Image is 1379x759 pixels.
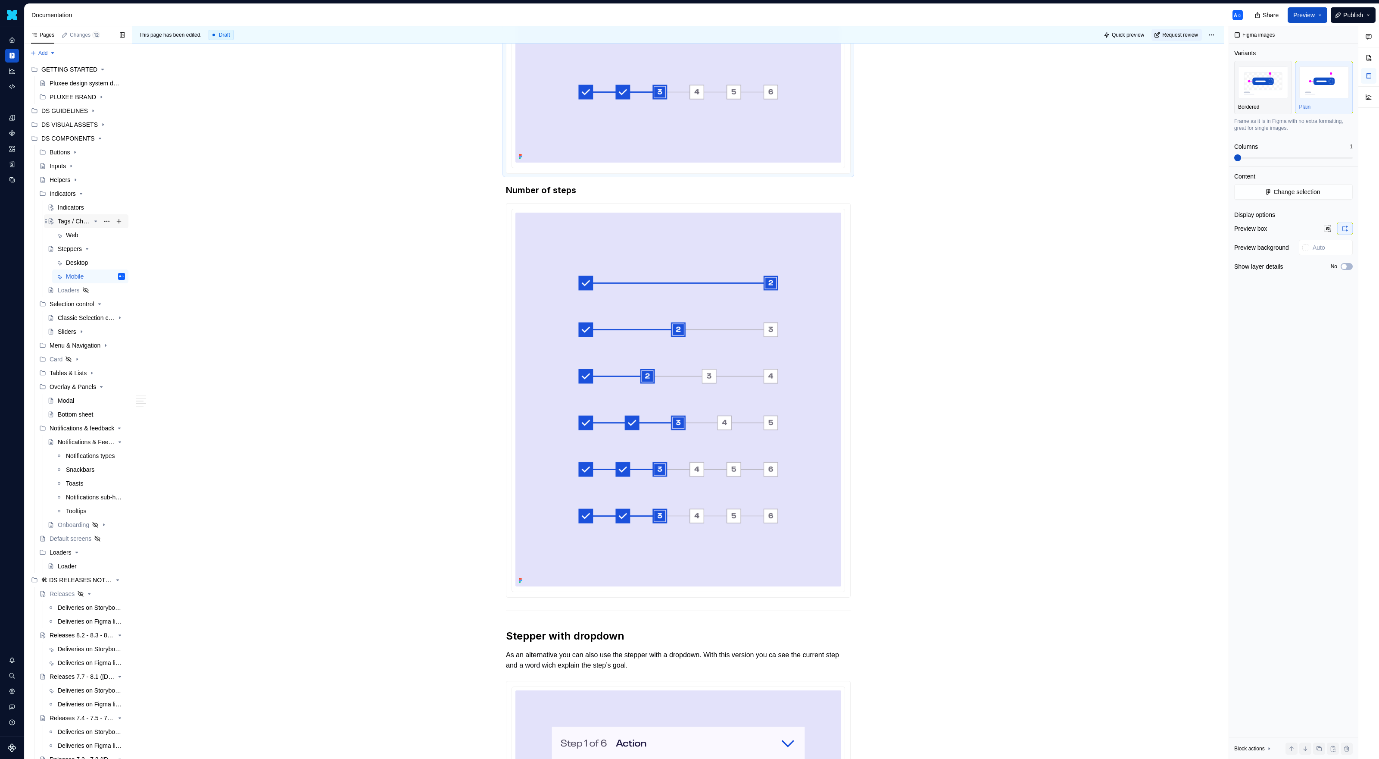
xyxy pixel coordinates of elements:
svg: Supernova Logo [8,743,16,752]
div: 🛠 DS RELEASES NOTES [28,573,128,587]
a: Documentation [5,49,19,63]
img: 8442b5b3-d95e-456d-8131-d61e917d6403.png [7,10,17,20]
div: Onboarding [58,521,89,529]
a: Indicators [44,201,128,214]
a: Snackbars [52,463,128,477]
div: Mobile [66,272,84,281]
div: Steppers [58,245,82,253]
img: placeholder [1238,66,1288,98]
div: Pluxee design system documentation [50,79,121,88]
a: Loaders [44,283,128,297]
a: Desktop [52,256,128,270]
div: Modal [58,396,74,405]
div: Snackbars [66,465,94,474]
div: Overlay & Panels [36,380,128,394]
div: Helpers [50,176,70,184]
div: Notifications & Feedbacks [58,438,115,446]
div: Card [36,352,128,366]
div: Content [1234,172,1255,181]
div: Changes [70,31,100,38]
a: Releases 7.7 - 8.1 ([DATE]) [36,670,128,684]
div: Loaders [50,548,72,557]
div: 🛠 DS RELEASES NOTES [41,576,112,584]
div: Tables & Lists [50,369,87,377]
a: Deliveries on Storybook library (Responsive only) [44,725,128,739]
div: GETTING STARTED [28,63,128,76]
div: Contact support [5,700,19,714]
a: Tags / Chips [44,214,128,228]
div: DS VISUAL ASSETS [41,120,98,129]
div: Web [66,231,78,239]
a: Steppers [44,242,128,256]
div: Buttons [50,148,70,157]
div: Selection control [50,300,94,308]
div: Inputs [50,162,66,170]
a: Settings [5,684,19,698]
div: Loader [58,562,77,571]
div: Tags / Chips [58,217,90,226]
a: Deliveries on Storybook library (Responsive only) [44,684,128,697]
a: Modal [44,394,128,408]
div: Columns [1234,142,1258,151]
span: Publish [1343,11,1363,19]
div: Indicators [50,189,76,198]
button: Preview [1288,7,1327,23]
a: Helpers [36,173,128,187]
div: Deliveries on Storybook library (Responsive only) [58,603,123,612]
div: PLUXEE BRAND [50,93,96,101]
div: Releases 7.7 - 8.1 ([DATE]) [50,672,115,681]
div: DS COMPONENTS [41,134,95,143]
a: Notifications sub-header [52,490,128,504]
div: Code automation [5,80,19,94]
div: Storybook stories [5,157,19,171]
div: PLUXEE BRAND [36,90,128,104]
a: Notifications & Feedbacks [44,435,128,449]
div: Preview background [1234,243,1289,252]
div: Deliveries on Figma library [58,617,123,626]
a: Notifications types [52,449,128,463]
a: Deliveries on Figma library [44,615,128,628]
span: This page has been edited. [139,31,202,38]
label: No [1331,263,1337,270]
a: Loader [44,559,128,573]
div: Buttons [36,145,128,159]
div: Search ⌘K [5,669,19,683]
div: DS GUIDELINES [41,107,88,115]
a: Deliveries on Storybook library (Responsive only) [44,642,128,656]
button: Quick preview [1101,29,1148,41]
span: 12 [92,31,100,38]
a: Onboarding [44,518,128,532]
div: Selection control [36,297,128,311]
div: Desktop [66,258,88,267]
div: Releases [50,590,75,598]
button: Change selection [1234,184,1353,200]
div: Overlay & Panels [50,383,96,391]
div: Deliveries on Figma library [58,700,123,709]
p: Plain [1299,103,1311,110]
button: placeholderPlain [1295,61,1353,114]
button: Add [28,47,58,59]
button: Request review [1151,29,1202,41]
div: Menu & Navigation [50,341,100,350]
a: Web [52,228,128,242]
div: Sliders [58,327,76,336]
div: Releases 8.2 - 8.3 - 8.4 ([DATE]) [50,631,115,640]
div: Preview box [1234,224,1267,233]
span: Quick preview [1112,31,1144,38]
a: Deliveries on Storybook library (Responsive only) [44,601,128,615]
a: Pluxee design system documentation [36,76,128,90]
a: Deliveries on Figma library [44,656,128,670]
a: Deliveries on Figma library [44,697,128,711]
div: Tooltips [66,507,86,515]
div: DS COMPONENTS [28,132,128,145]
div: Deliveries on Figma library [58,659,123,667]
div: Draft [209,30,234,40]
p: As an alternative you can also use the stepper with a dropdown. With this version you ca see the ... [506,650,851,671]
a: Sliders [44,325,128,339]
div: Pages [31,31,54,38]
a: Releases 7.4 - 7.5 - 7.6 ([DATE]) [36,711,128,725]
a: Home [5,33,19,47]
div: Classic Selection controls [58,314,115,322]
